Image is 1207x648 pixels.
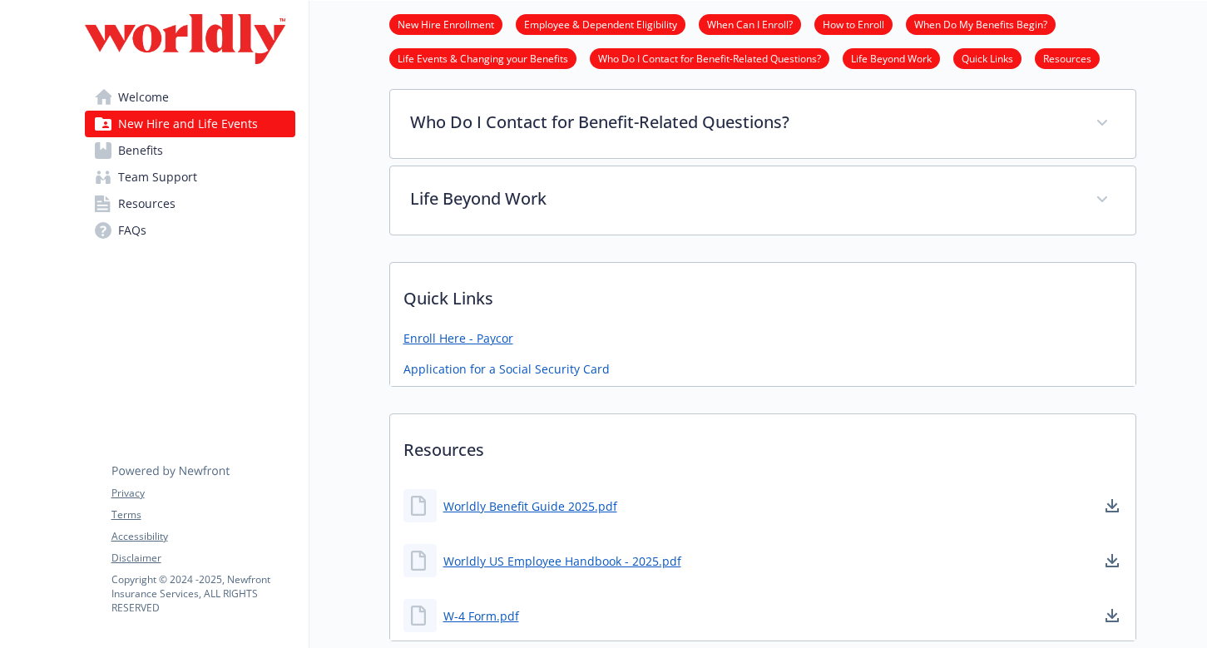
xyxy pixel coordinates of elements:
[118,111,258,137] span: New Hire and Life Events
[390,414,1135,476] p: Resources
[85,84,295,111] a: Welcome
[590,50,829,66] a: Who Do I Contact for Benefit-Related Questions?
[389,16,502,32] a: New Hire Enrollment
[1035,50,1100,66] a: Resources
[85,111,295,137] a: New Hire and Life Events
[85,137,295,164] a: Benefits
[118,164,197,190] span: Team Support
[699,16,801,32] a: When Can I Enroll?
[118,137,163,164] span: Benefits
[953,50,1021,66] a: Quick Links
[814,16,893,32] a: How to Enroll
[1102,496,1122,516] a: download document
[843,50,940,66] a: Life Beyond Work
[906,16,1056,32] a: When Do My Benefits Begin?
[390,90,1135,158] div: Who Do I Contact for Benefit-Related Questions?
[111,486,294,501] a: Privacy
[85,190,295,217] a: Resources
[118,217,146,244] span: FAQs
[403,329,513,347] a: Enroll Here - Paycor
[410,110,1076,135] p: Who Do I Contact for Benefit-Related Questions?
[85,164,295,190] a: Team Support
[516,16,685,32] a: Employee & Dependent Eligibility
[111,529,294,544] a: Accessibility
[443,607,519,625] a: W-4 Form.pdf
[390,263,1135,324] p: Quick Links
[389,50,576,66] a: Life Events & Changing your Benefits
[118,84,169,111] span: Welcome
[118,190,176,217] span: Resources
[111,507,294,522] a: Terms
[111,572,294,615] p: Copyright © 2024 - 2025 , Newfront Insurance Services, ALL RIGHTS RESERVED
[1102,551,1122,571] a: download document
[403,360,610,378] a: Application for a Social Security Card
[443,552,681,570] a: Worldly US Employee Handbook - 2025.pdf
[410,186,1076,211] p: Life Beyond Work
[1102,606,1122,626] a: download document
[85,217,295,244] a: FAQs
[443,497,617,515] a: Worldly Benefit Guide 2025.pdf
[390,166,1135,235] div: Life Beyond Work
[111,551,294,566] a: Disclaimer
